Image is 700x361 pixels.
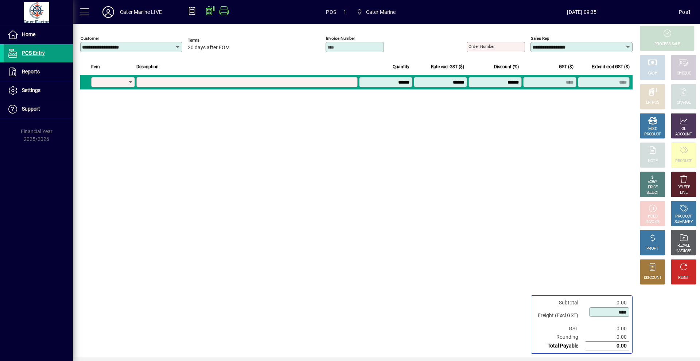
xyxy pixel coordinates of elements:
[4,81,73,100] a: Settings
[679,6,691,18] div: Pos1
[4,26,73,44] a: Home
[646,219,659,225] div: INVOICE
[343,6,346,18] span: 1
[681,126,686,132] div: GL
[81,36,99,41] mat-label: Customer
[586,324,629,333] td: 0.00
[646,190,659,196] div: SELECT
[677,71,691,76] div: CHEQUE
[366,6,396,18] span: Cater Marine
[648,71,657,76] div: CASH
[91,63,100,71] span: Item
[494,63,519,71] span: Discount (%)
[4,100,73,118] a: Support
[534,342,586,350] td: Total Payable
[22,87,40,93] span: Settings
[678,275,689,281] div: RESET
[393,63,409,71] span: Quantity
[22,106,40,112] span: Support
[644,275,661,281] div: DISCOUNT
[559,63,573,71] span: GST ($)
[534,299,586,307] td: Subtotal
[676,249,691,254] div: INVOICES
[534,333,586,342] td: Rounding
[534,307,586,324] td: Freight (Excl GST)
[675,158,692,164] div: PRODUCT
[188,38,232,43] span: Terms
[354,5,399,19] span: Cater Marine
[680,190,687,196] div: LINE
[586,342,629,350] td: 0.00
[22,50,45,56] span: POS Entry
[586,333,629,342] td: 0.00
[648,126,657,132] div: MISC
[644,132,661,137] div: PRODUCT
[654,42,680,47] div: PROCESS SALE
[674,219,693,225] div: SUMMARY
[326,36,355,41] mat-label: Invoice number
[431,63,464,71] span: Rate excl GST ($)
[675,214,692,219] div: PRODUCT
[675,132,692,137] div: ACCOUNT
[648,214,657,219] div: HOLD
[120,6,162,18] div: Cater Marine LIVE
[646,100,660,105] div: EFTPOS
[534,324,586,333] td: GST
[468,44,495,49] mat-label: Order number
[592,63,630,71] span: Extend excl GST ($)
[586,299,629,307] td: 0.00
[4,63,73,81] a: Reports
[22,69,40,74] span: Reports
[188,45,230,51] span: 20 days after EOM
[326,6,336,18] span: POS
[648,158,657,164] div: NOTE
[136,63,159,71] span: Description
[646,246,659,251] div: PROFIT
[677,243,690,249] div: RECALL
[97,5,120,19] button: Profile
[22,31,35,37] span: Home
[677,100,691,105] div: CHARGE
[531,36,549,41] mat-label: Sales rep
[648,185,658,190] div: PRICE
[677,185,690,190] div: DELETE
[485,6,679,18] span: [DATE] 09:35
